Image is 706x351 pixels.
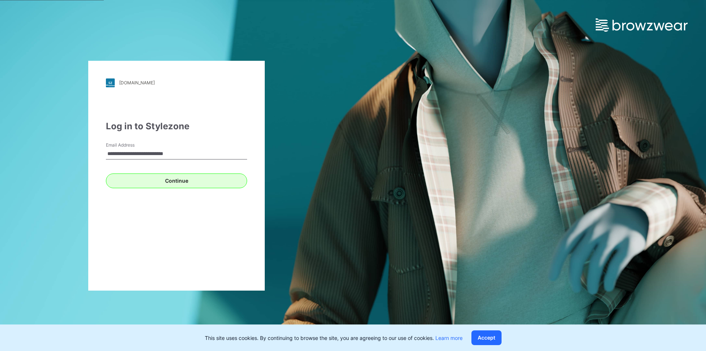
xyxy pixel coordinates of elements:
label: Email Address [106,142,157,148]
div: [DOMAIN_NAME] [119,80,155,85]
a: Learn more [435,335,463,341]
button: Accept [471,330,502,345]
button: Continue [106,173,247,188]
p: This site uses cookies. By continuing to browse the site, you are agreeing to our use of cookies. [205,334,463,342]
a: [DOMAIN_NAME] [106,78,247,87]
img: browzwear-logo.e42bd6dac1945053ebaf764b6aa21510.svg [596,18,688,32]
img: stylezone-logo.562084cfcfab977791bfbf7441f1a819.svg [106,78,115,87]
div: Log in to Stylezone [106,120,247,133]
